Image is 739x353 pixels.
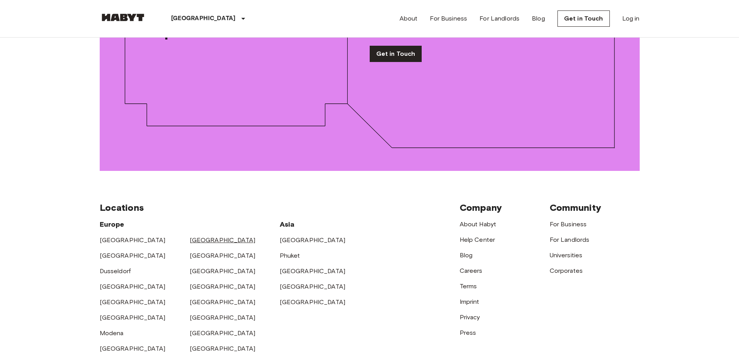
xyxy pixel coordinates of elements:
[100,236,166,244] a: [GEOGRAPHIC_DATA]
[460,313,480,321] a: Privacy
[460,267,483,274] a: Careers
[100,329,124,337] a: Modena
[100,252,166,259] a: [GEOGRAPHIC_DATA]
[430,14,467,23] a: For Business
[460,236,495,243] a: Help Center
[479,14,519,23] a: For Landlords
[280,298,346,306] a: [GEOGRAPHIC_DATA]
[460,298,479,305] a: Imprint
[100,14,146,21] img: Habyt
[550,236,590,243] a: For Landlords
[460,251,473,259] a: Blog
[190,298,256,306] a: [GEOGRAPHIC_DATA]
[100,314,166,321] a: [GEOGRAPHIC_DATA]
[190,267,256,275] a: [GEOGRAPHIC_DATA]
[622,14,640,23] a: Log in
[557,10,610,27] a: Get in Touch
[164,7,327,40] span: Still looking for your perfect home?
[460,202,502,213] span: Company
[280,283,346,290] a: [GEOGRAPHIC_DATA]
[100,345,166,352] a: [GEOGRAPHIC_DATA]
[280,220,295,229] span: Asia
[550,220,587,228] a: For Business
[550,202,601,213] span: Community
[190,283,256,290] a: [GEOGRAPHIC_DATA]
[532,14,545,23] a: Blog
[100,298,166,306] a: [GEOGRAPHIC_DATA]
[190,252,256,259] a: [GEOGRAPHIC_DATA]
[280,267,346,275] a: [GEOGRAPHIC_DATA]
[460,329,476,336] a: Press
[100,267,131,275] a: Dusseldorf
[190,236,256,244] a: [GEOGRAPHIC_DATA]
[190,329,256,337] a: [GEOGRAPHIC_DATA]
[100,283,166,290] a: [GEOGRAPHIC_DATA]
[370,46,422,62] a: Get in Touch
[100,220,125,229] span: Europe
[550,267,583,274] a: Corporates
[171,14,236,23] p: [GEOGRAPHIC_DATA]
[280,236,346,244] a: [GEOGRAPHIC_DATA]
[100,202,144,213] span: Locations
[460,220,497,228] a: About Habyt
[400,14,418,23] a: About
[190,345,256,352] a: [GEOGRAPHIC_DATA]
[550,251,583,259] a: Universities
[280,252,300,259] a: Phuket
[190,314,256,321] a: [GEOGRAPHIC_DATA]
[460,282,477,290] a: Terms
